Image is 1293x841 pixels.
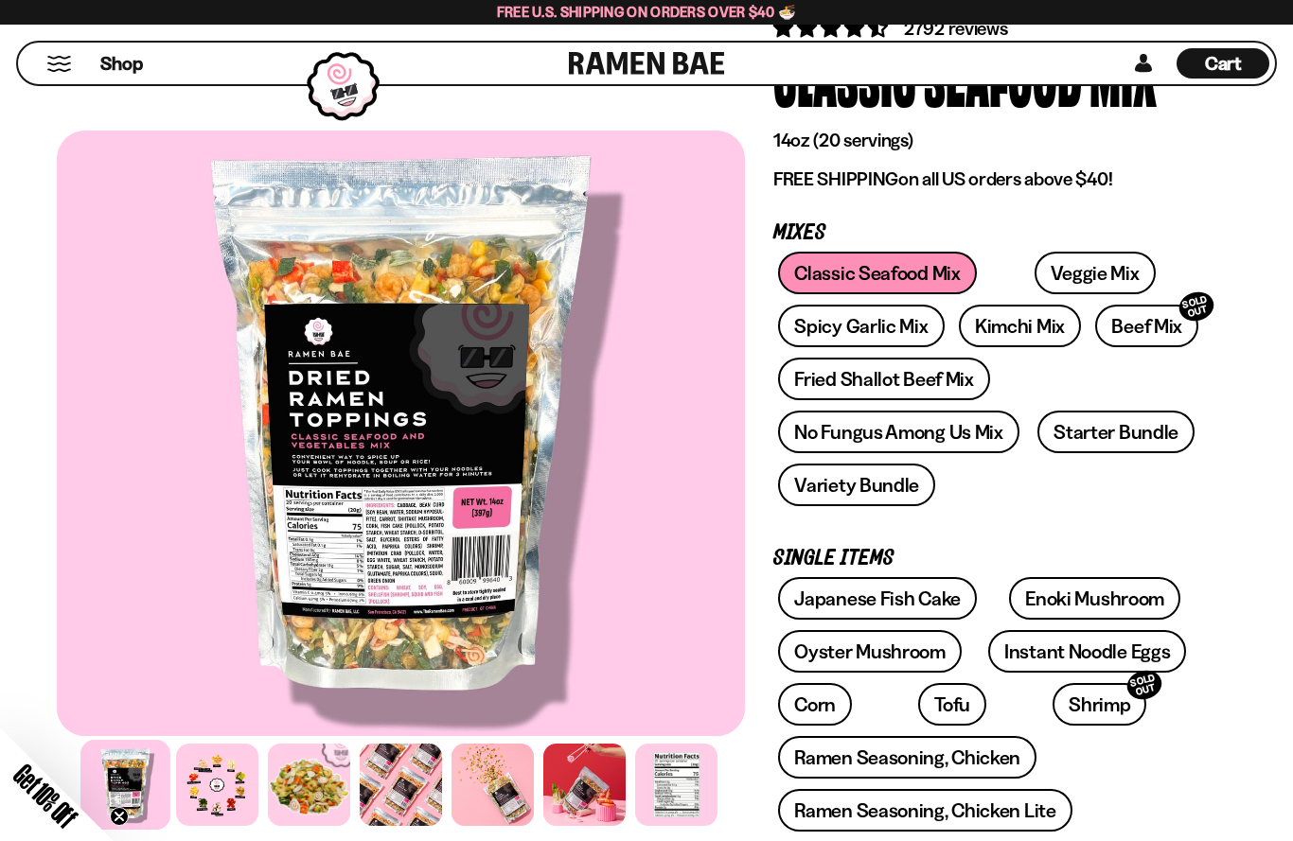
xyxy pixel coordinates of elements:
[9,759,82,832] span: Get 10% Off
[100,51,143,77] span: Shop
[988,630,1186,673] a: Instant Noodle Eggs
[1009,577,1180,620] a: Enoki Mushroom
[778,577,977,620] a: Japanese Fish Cake
[1125,667,1166,704] div: SOLD OUT
[773,224,1208,242] p: Mixes
[1095,305,1198,347] a: Beef MixSOLD OUT
[918,683,986,726] a: Tofu
[1053,683,1146,726] a: ShrimpSOLD OUT
[773,167,898,190] strong: FREE SHIPPING
[778,789,1072,832] a: Ramen Seasoning, Chicken Lite
[778,411,1018,453] a: No Fungus Among Us Mix
[778,736,1036,779] a: Ramen Seasoning, Chicken
[497,3,797,21] span: Free U.S. Shipping on Orders over $40 🍜
[924,42,1082,113] div: Seafood
[778,305,944,347] a: Spicy Garlic Mix
[1089,42,1157,113] div: Mix
[778,630,962,673] a: Oyster Mushroom
[773,167,1208,191] p: on all US orders above $40!
[773,42,916,113] div: Classic
[778,358,989,400] a: Fried Shallot Beef Mix
[1177,43,1269,84] a: Cart
[1205,52,1242,75] span: Cart
[1176,289,1217,325] div: SOLD OUT
[110,807,129,826] button: Close teaser
[46,56,72,72] button: Mobile Menu Trigger
[959,305,1081,347] a: Kimchi Mix
[773,550,1208,568] p: Single Items
[773,129,1208,152] p: 14oz (20 servings)
[100,48,143,79] a: Shop
[778,683,852,726] a: Corn
[1037,411,1195,453] a: Starter Bundle
[778,464,935,506] a: Variety Bundle
[1035,252,1156,294] a: Veggie Mix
